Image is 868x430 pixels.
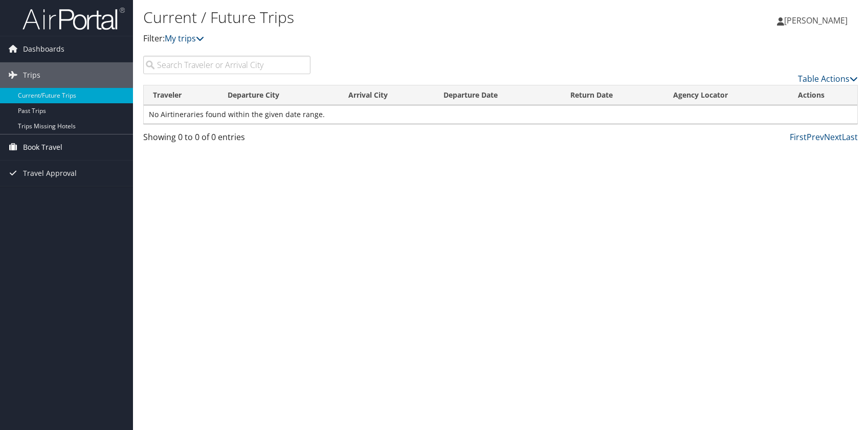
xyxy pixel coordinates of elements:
[23,161,77,186] span: Travel Approval
[23,134,62,160] span: Book Travel
[143,7,619,28] h1: Current / Future Trips
[218,85,339,105] th: Departure City: activate to sort column ascending
[824,131,842,143] a: Next
[165,33,204,44] a: My trips
[842,131,858,143] a: Last
[23,36,64,62] span: Dashboards
[561,85,664,105] th: Return Date: activate to sort column ascending
[664,85,789,105] th: Agency Locator: activate to sort column ascending
[23,62,40,88] span: Trips
[777,5,858,36] a: [PERSON_NAME]
[790,131,807,143] a: First
[144,85,218,105] th: Traveler: activate to sort column ascending
[807,131,824,143] a: Prev
[784,15,848,26] span: [PERSON_NAME]
[434,85,561,105] th: Departure Date: activate to sort column descending
[144,105,857,124] td: No Airtineraries found within the given date range.
[143,131,310,148] div: Showing 0 to 0 of 0 entries
[339,85,434,105] th: Arrival City: activate to sort column ascending
[143,32,619,46] p: Filter:
[789,85,857,105] th: Actions
[143,56,310,74] input: Search Traveler or Arrival City
[23,7,125,31] img: airportal-logo.png
[798,73,858,84] a: Table Actions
